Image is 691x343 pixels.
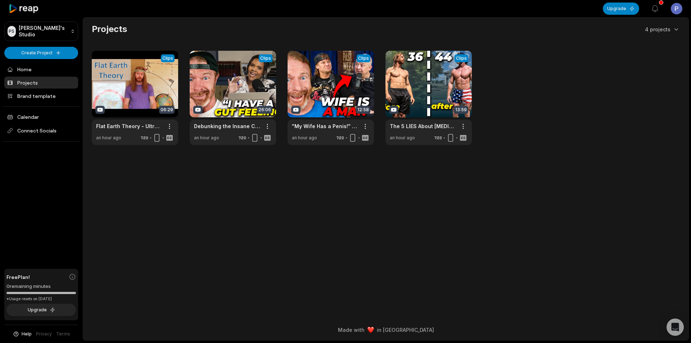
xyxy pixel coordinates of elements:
button: Create Project [4,47,78,59]
a: Brand template [4,90,78,102]
a: The 5 LIES About [MEDICAL_DATA] (And How NOT to Get Tricked) [390,122,456,130]
a: Terms [56,331,70,337]
div: Made with in [GEOGRAPHIC_DATA] [90,326,682,334]
span: Connect Socials [4,124,78,137]
span: Help [22,331,32,337]
a: Home [4,63,78,75]
button: Help [13,331,32,337]
a: Projects [4,77,78,89]
img: heart emoji [367,327,374,333]
a: Privacy [36,331,52,337]
div: 0 remaining minutes [6,283,76,290]
a: Debunking the Insane Conspiracies Around [PERSON_NAME] [194,122,260,130]
span: Free Plan! [6,273,30,281]
a: Calendar [4,111,78,123]
div: *Usage resets on [DATE] [6,296,76,302]
button: Upgrade [603,3,639,15]
button: 4 projects [645,26,680,33]
a: Flat Earth Theory - Ultra Spiritual Life episode 39 [96,122,162,130]
div: PS [8,26,16,37]
h2: Projects [92,23,127,35]
div: Open Intercom Messenger [667,319,684,336]
p: [PERSON_NAME]'s Studio [19,25,68,38]
a: "My Wife Has a Penis!" - This Convo Actually Makes Sense? [292,122,358,130]
button: Upgrade [6,304,76,316]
